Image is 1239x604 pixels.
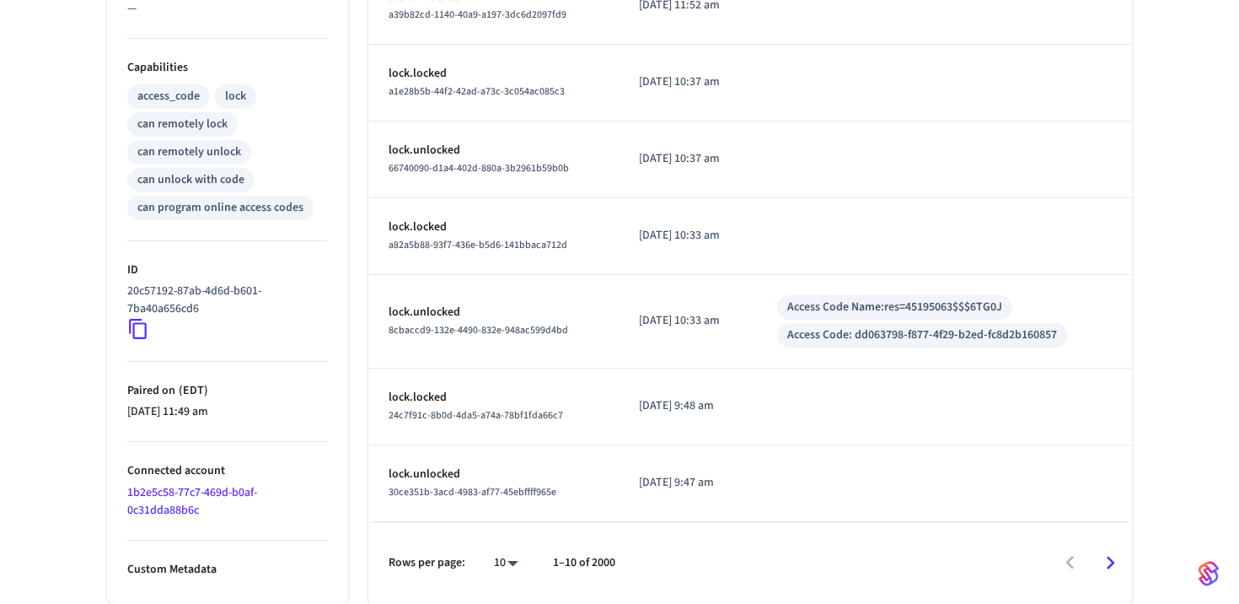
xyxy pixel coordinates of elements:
[389,323,568,337] span: 8cbaccd9-132e-4490-832e-948ac599d4bd
[137,143,241,161] div: can remotely unlock
[175,382,208,399] span: ( EDT )
[787,326,1057,344] div: Access Code: dd063798-f877-4f29-b2ed-fc8d2b160857
[1199,560,1219,587] img: SeamLogoGradient.69752ec5.svg
[639,474,736,492] p: [DATE] 9:47 am
[389,389,598,407] p: lock.locked
[389,485,556,499] span: 30ce351b-3acd-4983-af77-45ebffff965e
[137,171,244,189] div: can unlock with code
[389,161,569,175] span: 66740090-d1a4-402d-880a-3b2961b59b0b
[127,262,328,279] p: ID
[127,403,328,421] p: [DATE] 11:49 am
[553,554,615,572] p: 1–10 of 2000
[389,304,598,321] p: lock.unlocked
[127,283,321,318] p: 20c57192-87ab-4d6d-b601-7ba40a656cd6
[639,73,736,91] p: [DATE] 10:37 am
[127,462,328,480] p: Connected account
[127,484,257,519] a: 1b2e5c58-77c7-469d-b0af-0c31dda88b6c
[389,84,565,99] span: a1e28b5b-44f2-42ad-a73c-3c054ac085c3
[389,466,598,483] p: lock.unlocked
[127,59,328,77] p: Capabilities
[787,299,1002,316] div: Access Code Name: res=45195063$$$6TG0J
[639,227,736,245] p: [DATE] 10:33 am
[639,150,736,168] p: [DATE] 10:37 am
[389,554,465,572] p: Rows per page:
[1091,543,1130,583] button: Go to next page
[639,312,736,330] p: [DATE] 10:33 am
[137,88,200,105] div: access_code
[485,551,526,575] div: 10
[127,561,328,579] p: Custom Metadata
[389,8,566,22] span: a39b82cd-1140-40a9-a197-3dc6d2097fd9
[225,88,246,105] div: lock
[389,65,598,83] p: lock.locked
[127,382,328,400] p: Paired on
[137,116,228,133] div: can remotely lock
[389,142,598,159] p: lock.unlocked
[389,218,598,236] p: lock.locked
[389,238,567,252] span: a82a5b88-93f7-436e-b5d6-141bbaca712d
[389,408,563,423] span: 24c7f91c-8b0d-4da5-a74a-78bf1fda66c7
[639,397,736,415] p: [DATE] 9:48 am
[137,199,303,217] div: can program online access codes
